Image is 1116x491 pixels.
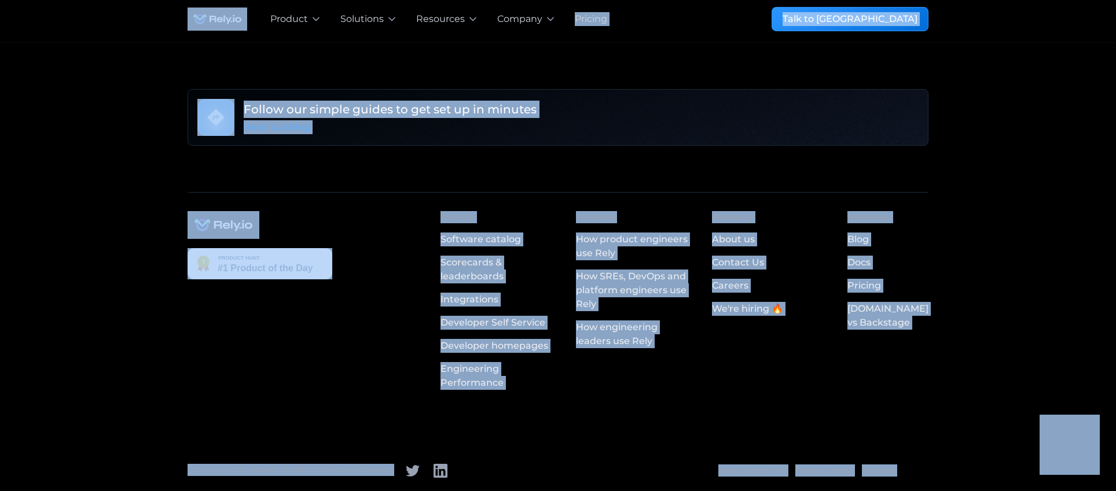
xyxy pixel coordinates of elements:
[712,232,755,246] div: About us
[847,302,928,330] div: [DOMAIN_NAME] vs Backstage
[244,120,310,134] div: Read our blog
[576,320,693,348] div: How engineering leaders use Rely
[188,8,247,31] a: home
[795,464,853,477] a: Privacy policy
[576,228,693,265] a: How product engineers use Rely
[712,302,783,316] div: We're hiring 🔥
[576,232,693,260] div: How product engineers use Rely
[576,211,615,223] div: Personas
[340,12,384,26] div: Solutions
[712,297,783,320] a: We're hiring 🔥
[188,8,247,31] img: Rely.io logo
[847,228,869,251] a: Blog
[1040,415,1100,475] iframe: Chatbot
[188,248,332,279] img: Rely.io - The developer portal with an AI assistant you can speak with | Product Hunt
[440,357,557,394] a: Engineering Performance
[270,12,308,26] div: Product
[440,256,557,283] div: Scorecards & leaderboards
[576,265,693,316] a: How SREs, DevOps and platform engineers use Rely
[440,288,557,311] a: Integrations
[712,256,764,270] div: Contact Us
[718,464,786,477] a: Terms of service
[862,464,919,477] a: Cookies
[244,101,537,118] h6: Follow our simple guides to get set up in minutes
[440,293,498,307] div: Integrations
[712,228,755,251] a: About us
[576,270,693,311] div: How SREs, DevOps and platform engineers use Rely
[847,274,881,297] a: Pricing
[847,251,871,274] a: Docs
[712,211,753,223] div: Company
[440,334,557,357] a: Developer homepages
[847,232,869,246] div: Blog
[712,251,764,274] a: Contact Us
[772,7,928,31] a: Talk to [GEOGRAPHIC_DATA]
[847,279,881,293] div: Pricing
[712,279,748,293] div: Careers
[575,12,607,26] a: Pricing
[783,12,917,26] div: Talk to [GEOGRAPHIC_DATA]
[416,12,465,26] div: Resources
[712,274,748,297] a: Careers
[440,251,557,288] a: Scorecards & leaderboards
[497,12,542,26] div: Company
[847,297,928,334] a: [DOMAIN_NAME] vs Backstage
[440,316,545,330] div: Developer Self Service
[440,228,557,251] a: Software catalog
[847,256,871,270] div: Docs
[440,232,521,246] div: Software catalog
[188,89,928,146] a: Follow our simple guides to get set up in minutesRead our blog
[440,339,548,353] div: Developer homepages
[440,362,557,390] div: Engineering Performance
[440,211,475,223] div: Product
[440,311,557,334] a: Developer Self Service
[188,464,392,478] div: © Copyright [DOMAIN_NAME]. All Rights Reserved
[847,211,891,223] div: Resources
[576,316,693,353] a: How engineering leaders use Rely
